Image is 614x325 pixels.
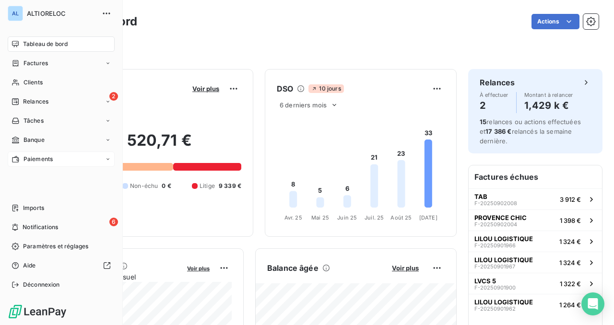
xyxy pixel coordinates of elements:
[8,304,67,319] img: Logo LeanPay
[23,261,36,270] span: Aide
[24,116,44,125] span: Tâches
[23,97,48,106] span: Relances
[480,118,486,126] span: 15
[474,235,533,243] span: LILOU LOGISTIQUE
[54,131,241,160] h2: 25 520,71 €
[23,223,58,232] span: Notifications
[474,193,487,200] span: TAB
[8,6,23,21] div: AL
[219,182,241,190] span: 9 339 €
[24,59,48,68] span: Factures
[130,182,158,190] span: Non-échu
[469,294,602,315] button: LILOU LOGISTIQUEF-202509019621 264 €
[560,196,581,203] span: 3 912 €
[189,84,222,93] button: Voir plus
[469,252,602,273] button: LILOU LOGISTIQUEF-202509019671 324 €
[469,231,602,252] button: LILOU LOGISTIQUEF-202509019661 324 €
[311,214,329,221] tspan: Mai 25
[581,292,604,315] div: Open Intercom Messenger
[560,217,581,224] span: 1 398 €
[308,84,343,93] span: 10 jours
[560,280,581,288] span: 1 322 €
[474,200,517,206] span: F-20250902008
[277,83,293,94] h6: DSO
[284,214,302,221] tspan: Avr. 25
[531,14,579,29] button: Actions
[469,165,602,188] h6: Factures échues
[480,118,581,145] span: relances ou actions effectuées et relancés la semaine dernière.
[474,256,533,264] span: LILOU LOGISTIQUE
[23,242,88,251] span: Paramètres et réglages
[187,265,210,272] span: Voir plus
[200,182,215,190] span: Litige
[24,155,53,163] span: Paiements
[485,128,511,135] span: 17 386 €
[474,221,517,227] span: F-20250902004
[474,306,516,312] span: F-20250901962
[389,264,422,272] button: Voir plus
[480,98,508,113] h4: 2
[524,92,573,98] span: Montant à relancer
[390,214,412,221] tspan: Août 25
[474,214,527,221] span: PROVENCE CHIC
[524,98,573,113] h4: 1,429 k €
[474,264,515,269] span: F-20250901967
[474,277,496,285] span: LVCS 5
[469,188,602,209] button: TABF-202509020083 912 €
[480,77,515,88] h6: Relances
[109,218,118,226] span: 6
[469,209,602,231] button: PROVENCE CHICF-202509020041 398 €
[559,301,581,309] span: 1 264 €
[474,298,533,306] span: LILOU LOGISTIQUE
[27,10,96,17] span: ALTIORELOC
[419,214,437,221] tspan: [DATE]
[469,273,602,294] button: LVCS 5F-202509019001 322 €
[480,92,508,98] span: À effectuer
[23,280,60,289] span: Déconnexion
[24,78,43,87] span: Clients
[23,40,68,48] span: Tableau de bord
[23,204,44,212] span: Imports
[474,243,516,248] span: F-20250901966
[559,259,581,267] span: 1 324 €
[365,214,384,221] tspan: Juil. 25
[392,264,419,272] span: Voir plus
[267,262,319,274] h6: Balance âgée
[280,101,327,109] span: 6 derniers mois
[8,258,115,273] a: Aide
[337,214,357,221] tspan: Juin 25
[24,136,45,144] span: Banque
[184,264,213,272] button: Voir plus
[559,238,581,245] span: 1 324 €
[192,85,219,93] span: Voir plus
[162,182,171,190] span: 0 €
[474,285,516,290] span: F-20250901900
[109,92,118,101] span: 2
